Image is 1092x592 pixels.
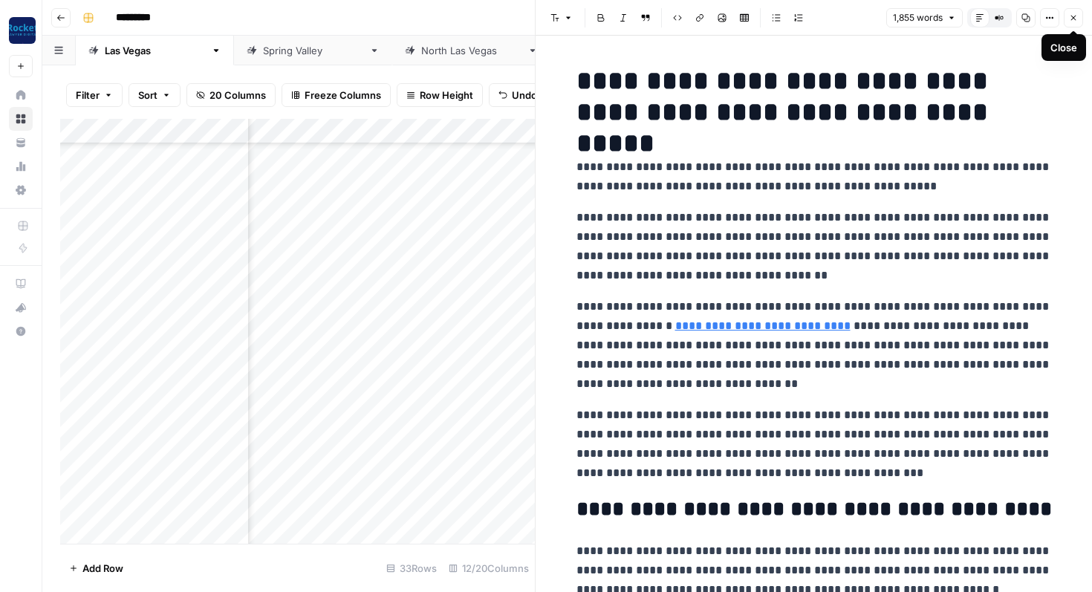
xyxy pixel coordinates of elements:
[512,88,537,103] span: Undo
[886,8,963,27] button: 1,855 words
[76,36,234,65] a: [GEOGRAPHIC_DATA]
[234,36,392,65] a: [GEOGRAPHIC_DATA]
[263,43,363,58] div: [GEOGRAPHIC_DATA]
[893,11,943,25] span: 1,855 words
[9,17,36,44] img: Rocket Pilots Logo
[9,272,33,296] a: AirOps Academy
[9,12,33,49] button: Workspace: Rocket Pilots
[9,154,33,178] a: Usage
[443,556,535,580] div: 12/20 Columns
[421,43,521,58] div: [GEOGRAPHIC_DATA]
[76,88,100,103] span: Filter
[1050,40,1077,55] div: Close
[82,561,123,576] span: Add Row
[9,83,33,107] a: Home
[392,36,550,65] a: [GEOGRAPHIC_DATA]
[105,43,205,58] div: [GEOGRAPHIC_DATA]
[186,83,276,107] button: 20 Columns
[9,296,33,319] button: What's new?
[489,83,547,107] button: Undo
[282,83,391,107] button: Freeze Columns
[60,556,132,580] button: Add Row
[420,88,473,103] span: Row Height
[397,83,483,107] button: Row Height
[9,319,33,343] button: Help + Support
[209,88,266,103] span: 20 Columns
[9,178,33,202] a: Settings
[305,88,381,103] span: Freeze Columns
[129,83,181,107] button: Sort
[9,107,33,131] a: Browse
[138,88,157,103] span: Sort
[10,296,32,319] div: What's new?
[66,83,123,107] button: Filter
[380,556,443,580] div: 33 Rows
[9,131,33,154] a: Your Data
